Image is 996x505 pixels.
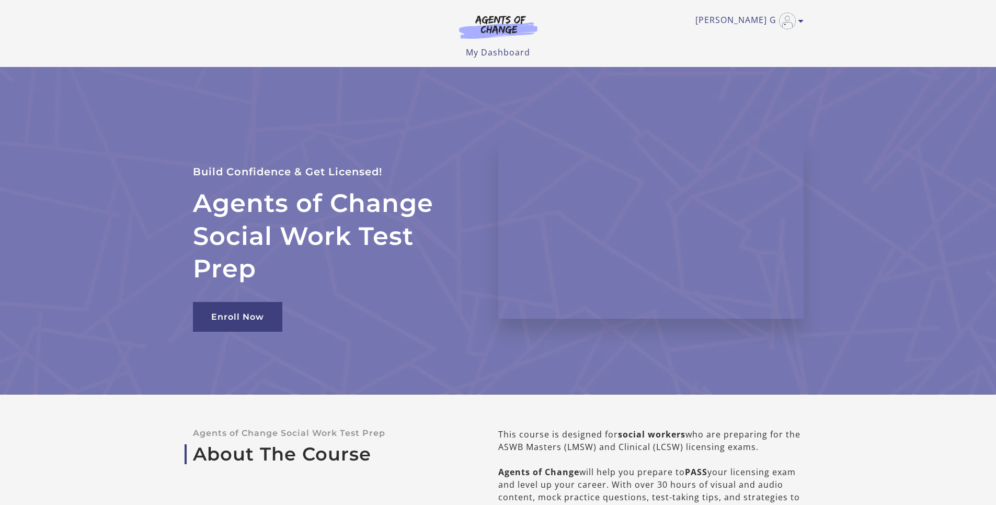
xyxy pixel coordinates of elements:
[448,15,548,39] img: Agents of Change Logo
[466,47,530,58] a: My Dashboard
[193,443,465,465] a: About The Course
[193,187,473,285] h2: Agents of Change Social Work Test Prep
[193,428,465,438] p: Agents of Change Social Work Test Prep
[193,163,473,181] p: Build Confidence & Get Licensed!
[685,466,707,478] b: PASS
[695,13,798,29] a: Toggle menu
[618,429,685,440] b: social workers
[193,302,282,332] a: Enroll Now
[498,466,579,478] b: Agents of Change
